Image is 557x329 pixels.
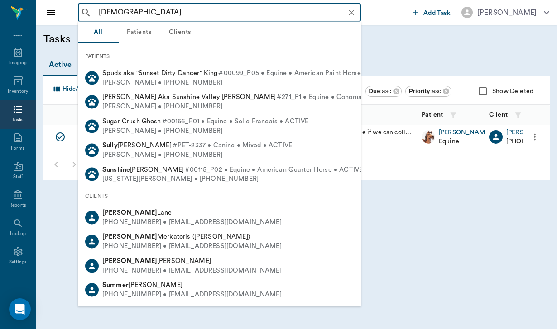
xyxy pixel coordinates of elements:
p: Equine [439,137,491,146]
button: more [528,129,542,145]
span: #00166_P01 • Equine • Selle Francais • ACTIVE [162,117,309,126]
button: [PERSON_NAME] [454,4,557,21]
b: [PERSON_NAME] [102,305,157,312]
span: [PERSON_NAME] [102,282,182,288]
div: Forms [11,145,24,152]
span: : asc [369,88,391,94]
span: #00099_P05 • Equine • American Paint Horse • ACTIVE [218,69,392,78]
div: [PERSON_NAME] [477,7,537,18]
span: #271_P1 • Equine • Conomara • ACTIVE [277,93,399,102]
div: Show Deleted [473,82,533,101]
b: [PERSON_NAME] [102,209,157,216]
div: Priority:asc [405,86,451,97]
div: Due:asc [365,86,402,97]
span: Merkatoris ([PERSON_NAME]) [102,233,250,240]
span: [PERSON_NAME] [102,166,184,173]
button: Select columns [49,82,124,96]
b: Due [369,88,380,94]
div: [PERSON_NAME] • [PHONE_NUMBER] [102,150,292,160]
a: [PERSON_NAME] [439,128,491,137]
strong: Client [489,112,508,118]
strong: Patient [422,112,443,118]
button: Add Task [409,4,454,21]
span: [PERSON_NAME] [102,305,211,312]
button: Clear [345,6,358,19]
button: Close drawer [42,4,60,22]
h6: Nectar [27,3,29,22]
div: Inventory [8,88,28,95]
div: [PERSON_NAME] • [PHONE_NUMBER] [102,126,308,136]
span: Sugar Crush Ghosh [102,117,161,124]
b: Sunshine [102,166,130,173]
span: Spuds aka "Sunset Dirty Dancer" King [102,70,217,76]
div: Staff [13,174,23,180]
b: Priority [409,88,430,94]
span: : asc [409,88,441,94]
b: Sully [102,142,118,149]
div: PATIENTS [78,47,361,66]
div: [US_STATE][PERSON_NAME] • [PHONE_NUMBER] [102,174,363,184]
div: [PHONE_NUMBER] • [EMAIL_ADDRESS][DOMAIN_NAME] [102,290,282,299]
span: Lane [102,209,172,216]
div: Done [77,54,106,76]
div: Imaging [9,60,27,66]
div: [PERSON_NAME] • [PHONE_NUMBER] [102,102,399,112]
b: [PERSON_NAME] [102,257,157,264]
div: Tasks [12,117,24,123]
div: [PERSON_NAME] • [PHONE_NUMBER] [102,78,392,87]
b: Summer [102,282,129,288]
button: Mark Done [51,128,69,146]
div: [PHONE_NUMBER] • [EMAIL_ADDRESS][DOMAIN_NAME] [102,217,282,227]
span: #00115_P02 • Equine • American Quarter Horse • ACTIVE [185,165,363,174]
span: [PERSON_NAME] [102,257,211,264]
div: Open Intercom Messenger [9,298,31,320]
button: Clients [159,22,200,43]
h5: Tasks [43,32,281,47]
button: All [78,22,119,43]
div: [PHONE_NUMBER] • [EMAIL_ADDRESS][DOMAIN_NAME] [102,242,282,251]
div: [PHONE_NUMBER] • [EMAIL_ADDRESS][DOMAIN_NAME] [102,266,282,275]
input: Search [95,6,358,19]
button: Patients [119,22,159,43]
span: [PERSON_NAME] [102,142,172,149]
span: [PERSON_NAME] Aka Sunshine Valley [PERSON_NAME] [102,94,276,100]
img: Profile Image [422,130,435,144]
div: CLIENTS [78,187,361,206]
div: Active [43,54,77,76]
span: #PET-2337 • Canine • Mixed • ACTIVE [173,141,292,150]
b: [PERSON_NAME] [102,233,157,240]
